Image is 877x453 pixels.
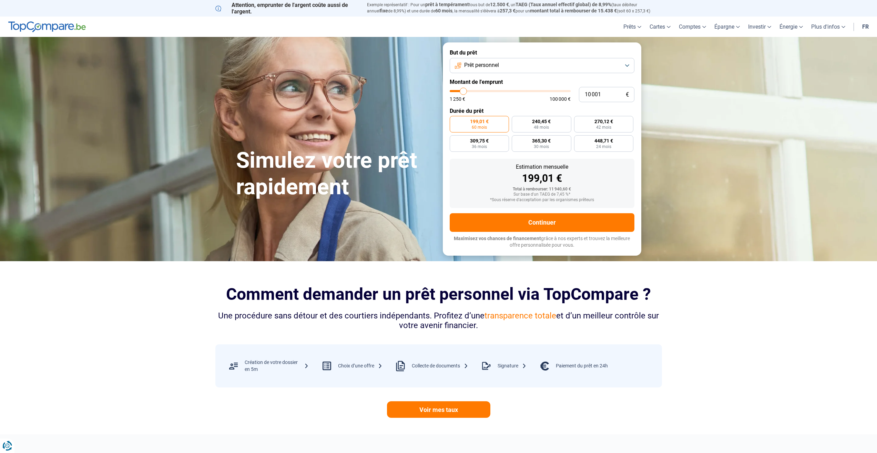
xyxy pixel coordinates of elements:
a: Énergie [775,17,807,37]
a: Épargne [710,17,744,37]
span: 60 mois [472,125,487,129]
div: Une procédure sans détour et des courtiers indépendants. Profitez d’une et d’un meilleur contrôle... [215,311,662,331]
h2: Comment demander un prêt personnel via TopCompare ? [215,285,662,304]
span: 448,71 € [594,138,613,143]
span: 309,75 € [470,138,489,143]
a: Voir mes taux [387,401,490,418]
a: Comptes [675,17,710,37]
span: Maximisez vos chances de financement [454,236,541,241]
button: Prêt personnel [450,58,634,73]
span: fixe [380,8,388,13]
div: *Sous réserve d'acceptation par les organismes prêteurs [455,198,629,203]
span: TAEG (Taux annuel effectif global) de 8,99% [516,2,611,7]
img: TopCompare [8,21,86,32]
span: 240,45 € [532,119,551,124]
div: Signature [498,363,527,370]
span: 42 mois [596,125,611,129]
span: 1 250 € [450,97,465,101]
a: Investir [744,17,775,37]
a: fr [858,17,873,37]
p: Attention, emprunter de l'argent coûte aussi de l'argent. [215,2,359,15]
div: Paiement du prêt en 24h [556,363,608,370]
a: Cartes [645,17,675,37]
span: € [626,92,629,98]
h1: Simulez votre prêt rapidement [236,147,435,200]
div: Estimation mensuelle [455,164,629,170]
span: 48 mois [534,125,549,129]
label: But du prêt [450,49,634,56]
div: Collecte de documents [412,363,468,370]
span: transparence totale [485,311,556,321]
span: 12.500 € [490,2,509,7]
div: 199,01 € [455,173,629,184]
a: Plus d'infos [807,17,849,37]
span: 24 mois [596,145,611,149]
span: 100 000 € [550,97,571,101]
p: grâce à nos experts et trouvez la meilleure offre personnalisée pour vous. [450,235,634,249]
span: 199,01 € [470,119,489,124]
span: Prêt personnel [464,61,499,69]
span: 36 mois [472,145,487,149]
div: Total à rembourser: 11 940,60 € [455,187,629,192]
label: Durée du prêt [450,108,634,114]
a: Prêts [619,17,645,37]
span: montant total à rembourser de 15.438 € [530,8,617,13]
div: Création de votre dossier en 5m [245,359,309,373]
span: 270,12 € [594,119,613,124]
button: Continuer [450,213,634,232]
span: prêt à tempérament [425,2,469,7]
span: 365,30 € [532,138,551,143]
p: Exemple représentatif : Pour un tous but de , un (taux débiteur annuel de 8,99%) et une durée de ... [367,2,662,14]
span: 257,3 € [500,8,516,13]
label: Montant de l'emprunt [450,79,634,85]
div: Choix d’une offre [338,363,383,370]
span: 60 mois [435,8,452,13]
div: Sur base d'un TAEG de 7,45 %* [455,192,629,197]
span: 30 mois [534,145,549,149]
